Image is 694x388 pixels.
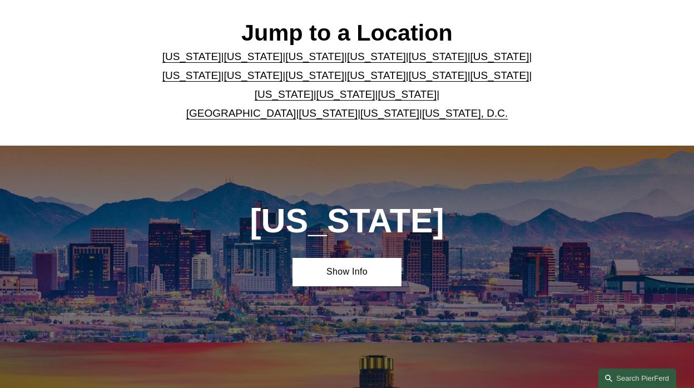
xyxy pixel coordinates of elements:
a: [US_STATE] [470,69,529,81]
a: [US_STATE] [378,88,437,100]
a: [US_STATE], D.C. [422,107,508,119]
a: [US_STATE] [470,51,529,62]
a: [GEOGRAPHIC_DATA] [186,107,296,119]
a: [US_STATE] [360,107,419,119]
a: [US_STATE] [299,107,358,119]
a: [US_STATE] [409,51,468,62]
a: [US_STATE] [347,69,406,81]
h2: Jump to a Location [157,19,537,47]
a: [US_STATE] [285,69,344,81]
a: [US_STATE] [162,69,221,81]
a: [US_STATE] [162,51,221,62]
a: [US_STATE] [347,51,406,62]
a: [US_STATE] [409,69,468,81]
h1: [US_STATE] [211,202,483,241]
a: [US_STATE] [224,69,282,81]
a: [US_STATE] [255,88,314,100]
a: Show Info [293,258,401,286]
a: [US_STATE] [285,51,344,62]
a: [US_STATE] [224,51,282,62]
p: | | | | | | | | | | | | | | | | | | [157,47,537,123]
a: Search this site [598,369,676,388]
a: [US_STATE] [316,88,375,100]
